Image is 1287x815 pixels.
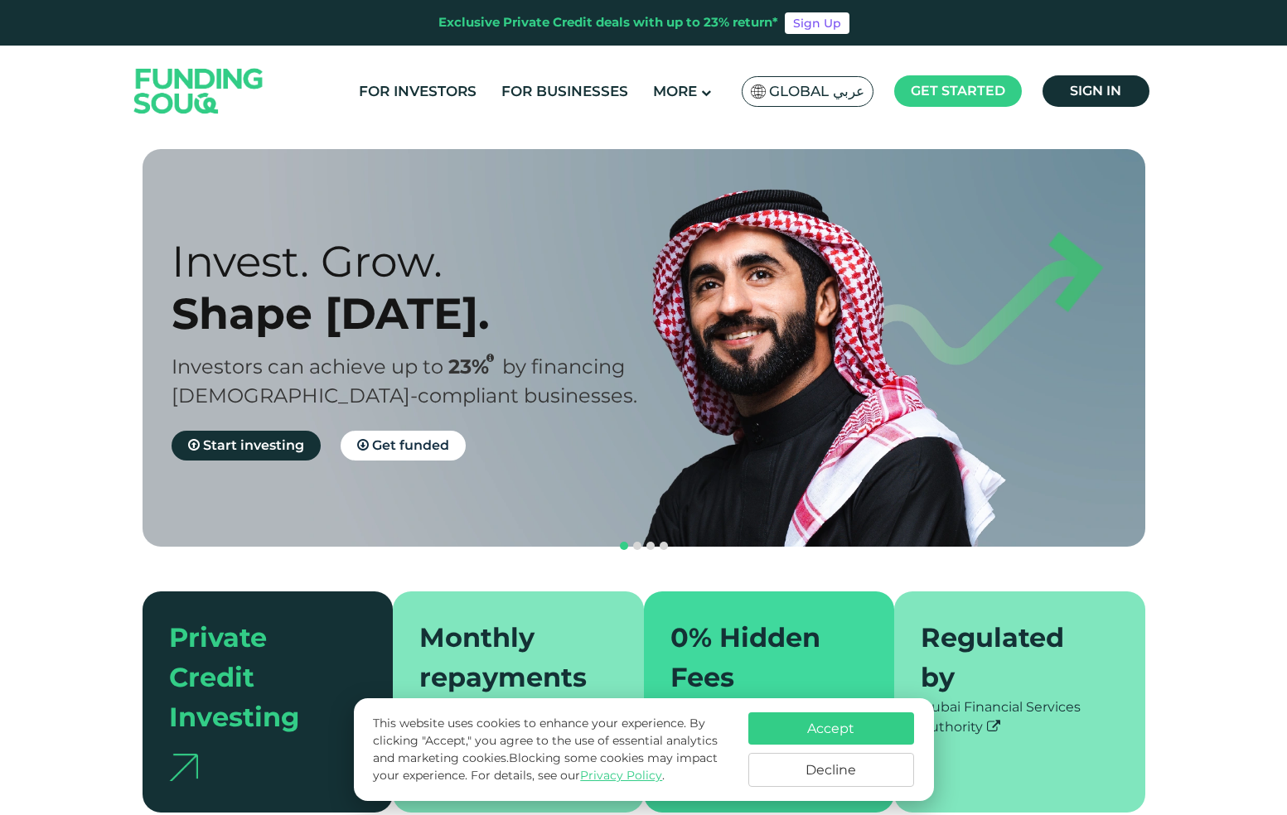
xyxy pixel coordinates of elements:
span: Sign in [1070,83,1121,99]
a: Sign Up [785,12,849,34]
span: Get funded [372,437,449,453]
span: 23% [448,354,502,379]
div: 0% Hidden Fees [670,618,849,697]
button: Accept [748,712,914,745]
p: This website uses cookies to enhance your experience. By clicking "Accept," you agree to the use ... [373,715,731,784]
img: Logo [118,49,280,133]
div: Shape [DATE]. [172,287,673,340]
button: navigation [631,539,644,552]
img: SA Flag [751,84,766,99]
div: Regulated by [921,618,1099,697]
div: Private Credit Investing [169,618,347,737]
img: arrow [169,754,198,781]
i: 23% IRR (expected) ~ 15% Net yield (expected) [486,354,494,363]
span: Global عربي [769,82,864,101]
a: Privacy Policy [580,768,662,783]
a: Sign in [1043,75,1149,107]
span: Get started [911,83,1005,99]
a: Start investing [172,431,321,461]
div: Monthly repayments [419,618,598,697]
button: navigation [617,539,631,552]
div: Dubai Financial Services Authority [921,697,1119,737]
div: Exclusive Private Credit deals with up to 23% return* [438,13,778,32]
span: Start investing [203,437,304,453]
span: Blocking some cookies may impact your experience. [373,750,718,783]
button: navigation [644,539,657,552]
button: navigation [657,539,670,552]
div: Invest. Grow. [172,235,673,287]
span: For details, see our . [471,768,665,783]
button: Decline [748,753,914,787]
a: For Businesses [497,78,632,105]
a: For Investors [355,78,481,105]
span: Investors can achieve up to [172,354,443,379]
span: More [653,83,697,99]
a: Get funded [341,431,466,461]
